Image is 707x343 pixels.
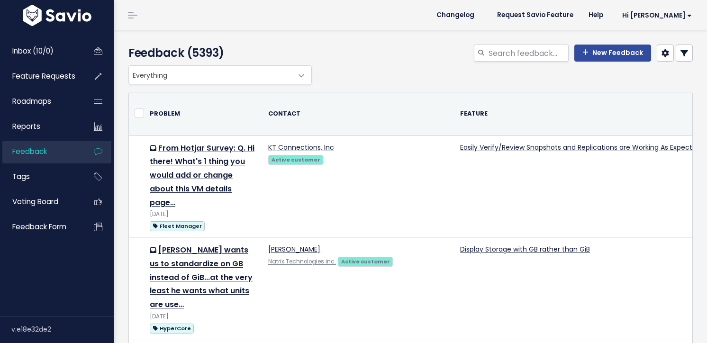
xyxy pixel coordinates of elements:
[460,244,590,254] a: Display Storage with GB rather than GiB
[268,154,323,164] a: Active customer
[341,258,390,265] strong: Active customer
[12,222,66,232] span: Feedback form
[150,209,257,219] div: [DATE]
[581,8,611,22] a: Help
[2,116,79,137] a: Reports
[574,45,651,62] a: New Feedback
[144,92,263,135] th: Problem
[150,244,253,310] a: [PERSON_NAME] wants us to standardize on GB instead of GiB...at the very least he wants what unit...
[12,146,47,156] span: Feedback
[128,65,312,84] span: Everything
[268,143,334,152] a: KT Connections, Inc
[150,322,194,334] a: HyperCore
[150,221,205,231] span: Fleet Manager
[460,143,701,152] a: Easily Verify/Review Snapshots and Replications are Working As Expected
[150,312,257,322] div: [DATE]
[2,40,79,62] a: Inbox (10/0)
[272,156,320,163] strong: Active customer
[2,191,79,213] a: Voting Board
[454,92,707,135] th: Feature
[268,244,320,254] a: [PERSON_NAME]
[2,141,79,162] a: Feedback
[268,258,336,265] a: Natrix Technologies inc.
[489,8,581,22] a: Request Savio Feature
[12,96,51,106] span: Roadmaps
[12,197,58,207] span: Voting Board
[12,46,54,56] span: Inbox (10/0)
[2,90,79,112] a: Roadmaps
[611,8,699,23] a: Hi [PERSON_NAME]
[12,71,75,81] span: Feature Requests
[12,171,30,181] span: Tags
[128,45,307,62] h4: Feedback (5393)
[150,143,254,208] a: From Hotjar Survey: Q. Hi there! What's 1 thing you would add or change about this VM details page…
[129,66,292,84] span: Everything
[338,256,393,266] a: Active customer
[150,324,194,334] span: HyperCore
[488,45,569,62] input: Search feedback...
[2,166,79,188] a: Tags
[150,220,205,232] a: Fleet Manager
[20,5,94,26] img: logo-white.9d6f32f41409.svg
[622,12,692,19] span: Hi [PERSON_NAME]
[11,317,114,342] div: v.e18e32de2
[436,12,474,18] span: Changelog
[12,121,40,131] span: Reports
[263,92,454,135] th: Contact
[2,65,79,87] a: Feature Requests
[2,216,79,238] a: Feedback form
